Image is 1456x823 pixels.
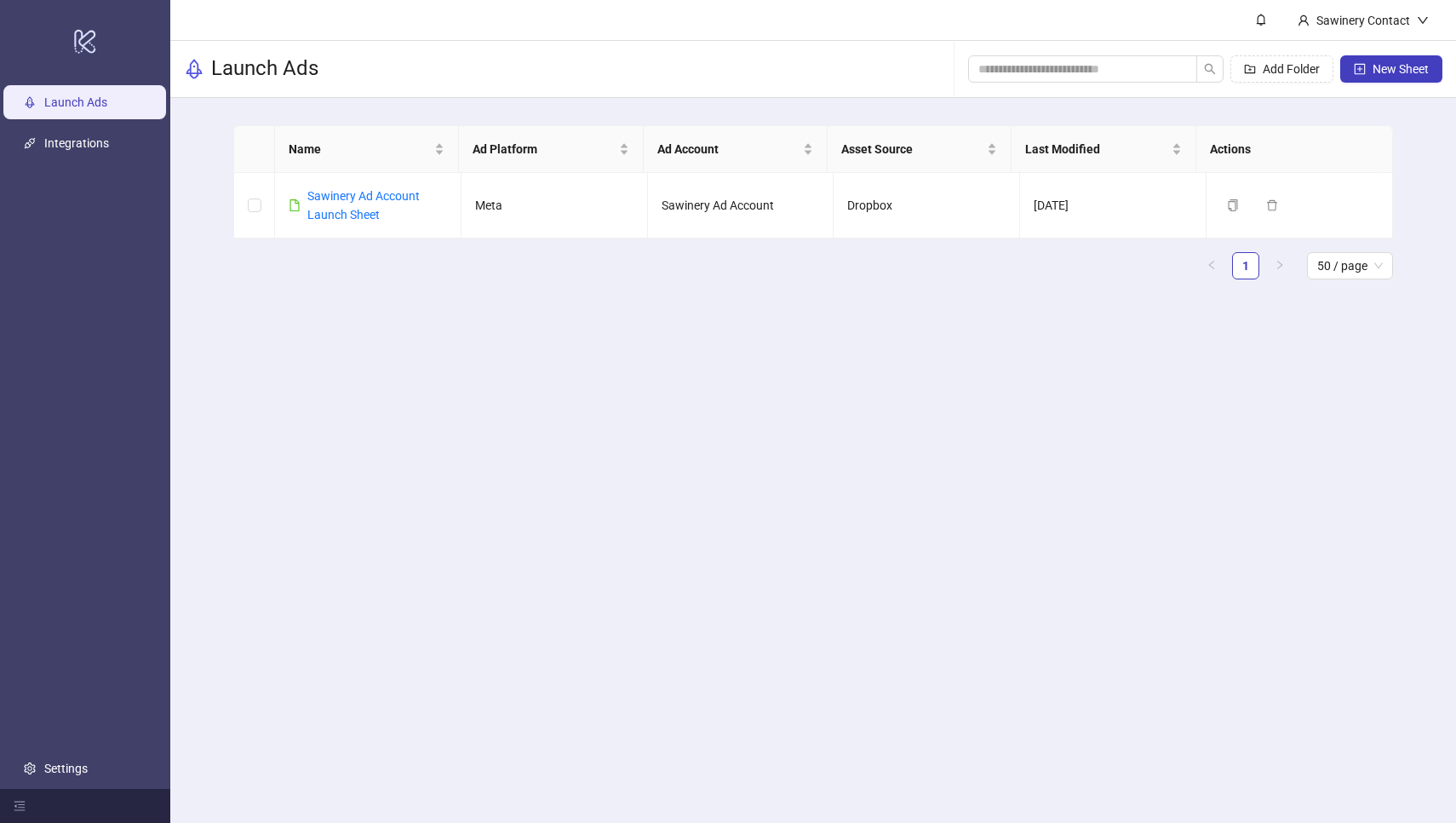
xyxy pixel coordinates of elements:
[1233,253,1258,279] a: 1
[1298,14,1310,26] span: user
[289,140,431,158] span: Name
[307,189,420,222] a: Sawinery Ad Account Launch Sheet
[1230,55,1333,83] button: Add Folder
[1373,62,1429,76] span: New Sheet
[1025,140,1167,158] span: Last Modified
[1198,252,1225,279] li: Previous Page
[211,55,318,83] h3: Launch Ads
[1266,252,1293,279] li: Next Page
[1266,199,1278,211] span: delete
[1266,252,1293,279] button: right
[1307,252,1393,279] div: Page Size
[828,126,1012,173] th: Asset Source
[1012,126,1195,173] th: Last Modified
[44,95,107,109] a: Launch Ads
[1232,252,1259,279] li: 1
[1417,14,1429,26] span: down
[1198,252,1225,279] button: left
[1340,55,1442,83] button: New Sheet
[648,173,834,239] td: Sawinery Ad Account
[459,126,643,173] th: Ad Platform
[1263,62,1320,76] span: Add Folder
[275,126,459,173] th: Name
[289,199,301,211] span: file
[1255,14,1267,26] span: bell
[841,140,983,158] span: Asset Source
[44,136,109,150] a: Integrations
[1275,260,1285,270] span: right
[1244,63,1256,75] span: folder-add
[1196,126,1380,173] th: Actions
[473,140,615,158] span: Ad Platform
[644,126,828,173] th: Ad Account
[657,140,800,158] span: Ad Account
[461,173,648,239] td: Meta
[44,762,88,775] a: Settings
[834,173,1020,239] td: Dropbox
[1204,63,1216,75] span: search
[1317,253,1383,279] span: 50 / page
[1354,63,1366,75] span: plus-square
[1207,260,1217,270] span: left
[1020,173,1207,239] td: [DATE]
[184,59,204,79] span: rocket
[14,800,26,812] span: menu-fold
[1227,199,1239,211] span: copy
[1310,11,1417,30] div: Sawinery Contact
